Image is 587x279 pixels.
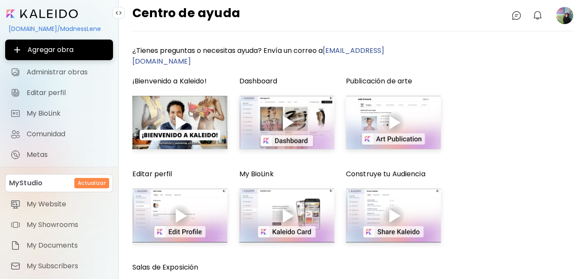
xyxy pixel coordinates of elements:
[5,105,113,122] a: completeMy BioLink iconMy BioLink
[5,196,113,213] a: itemMy Website
[346,77,441,86] h6: Publicación de arte
[5,216,113,233] a: itemMy Showrooms
[10,88,21,98] img: Editar perfil icon
[10,220,21,230] img: item
[532,10,543,21] img: bellIcon
[132,77,227,86] h6: ¡Bienvenido a Kaleido!
[5,64,113,81] a: Administrar obras iconAdministrar obras
[27,241,108,250] span: My Documents
[12,45,106,55] span: Agregar obra
[10,261,21,271] img: item
[5,40,113,60] button: Agregar obra
[5,146,113,163] a: completeMetas iconMetas
[10,150,21,160] img: Metas icon
[5,84,113,101] a: Editar perfil iconEditar perfil
[27,262,108,270] span: My Subscribers
[132,7,240,24] h4: Centro de ayuda
[27,109,108,118] span: My BioLink
[27,89,108,97] span: Editar perfil
[78,179,106,187] h6: Actualizar
[10,108,21,119] img: My BioLink icon
[239,170,334,178] h6: My BioLink
[115,9,122,16] img: collapse
[10,199,21,209] img: item
[5,258,113,275] a: itemMy Subscribers
[27,221,108,229] span: My Showrooms
[9,178,43,188] p: MyStudio
[132,263,227,272] h6: Salas de Exposición
[5,237,113,254] a: itemMy Documents
[10,67,21,77] img: Administrar obras icon
[511,10,522,21] img: chatIcon
[5,126,113,143] a: Comunidad iconComunidad
[239,77,334,86] h6: Dashboard
[27,150,108,159] span: Metas
[27,200,108,208] span: My Website
[27,130,108,138] span: Comunidad
[346,170,441,178] h6: Construye tu Audiencia
[530,8,545,23] button: bellIcon
[10,129,21,139] img: Comunidad icon
[27,68,108,77] span: Administrar obras
[10,240,21,251] img: item
[5,21,113,36] div: [DOMAIN_NAME]/MadnessLene
[132,170,227,178] h6: Editar perfil
[132,38,441,74] div: ¿Tienes preguntas o necesitas ayuda? Envía un correo a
